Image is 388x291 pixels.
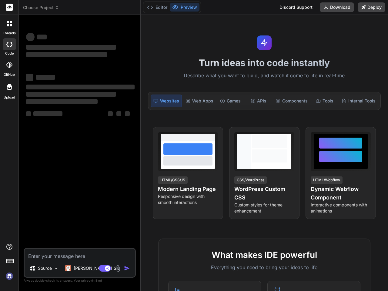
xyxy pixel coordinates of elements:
[33,111,62,116] span: ‌
[234,185,294,202] h4: WordPress Custom CSS
[65,265,71,271] img: Claude 4 Sonnet
[124,265,130,271] img: icon
[234,202,294,214] p: Custom styles for theme enhancement
[125,111,130,116] span: ‌
[26,33,35,41] span: ‌
[276,2,316,12] div: Discord Support
[24,278,136,283] p: Always double-check its answers. Your in Bind
[26,74,33,81] span: ‌
[168,264,360,271] p: Everything you need to bring your ideas to life
[158,176,188,184] div: HTML/CSS/JS
[4,72,15,77] label: GitHub
[5,51,14,56] label: code
[3,31,16,36] label: threads
[23,5,59,11] span: Choose Project
[273,95,310,107] div: Components
[26,52,107,57] span: ‌
[311,185,371,202] h4: Dynamic Webflow Component
[38,265,52,271] p: Source
[151,95,182,107] div: Websites
[158,193,218,206] p: Responsive design with smooth interactions
[108,111,113,116] span: ‌
[26,45,116,50] span: ‌
[116,111,121,116] span: ‌
[144,57,384,68] h1: Turn ideas into code instantly
[245,95,272,107] div: APIs
[26,92,116,97] span: ‌
[158,185,218,193] h4: Modern Landing Page
[145,3,170,12] button: Editor
[74,265,119,271] p: [PERSON_NAME] 4 S..
[144,72,384,80] p: Describe what you want to build, and watch it come to life in real-time
[320,2,354,12] button: Download
[4,271,15,281] img: signin
[311,202,371,214] p: Interactive components with animations
[311,176,343,184] div: HTML/Webflow
[170,3,199,12] button: Preview
[183,95,216,107] div: Web Apps
[26,99,98,104] span: ‌
[81,279,92,282] span: privacy
[115,265,122,272] img: attachment
[311,95,338,107] div: Tools
[358,2,385,12] button: Deploy
[4,95,15,100] label: Upload
[26,85,135,89] span: ‌
[234,176,267,184] div: CSS/WordPress
[36,75,55,80] span: ‌
[217,95,244,107] div: Games
[37,35,47,39] span: ‌
[54,266,59,271] img: Pick Models
[168,249,360,261] h2: What makes IDE powerful
[339,95,378,107] div: Internal Tools
[26,111,31,116] span: ‌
